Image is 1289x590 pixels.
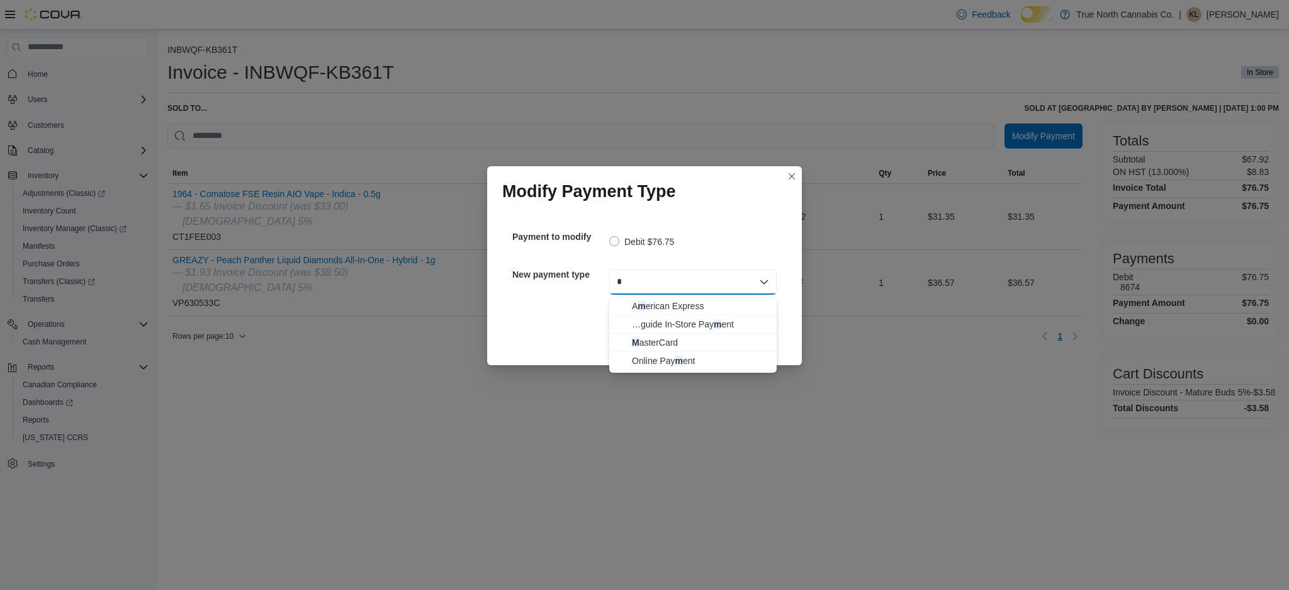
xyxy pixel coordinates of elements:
[759,277,769,287] button: Close list of options
[617,275,628,290] input: Accessible screen reader label
[609,315,777,334] button: Budguide In-Store Payment
[609,334,777,352] button: MasterCard
[609,234,674,249] label: Debit $76.75
[784,169,799,184] button: Closes this modal window
[609,297,777,370] div: Choose from the following options
[609,297,777,315] button: American Express
[512,224,607,249] h5: Payment to modify
[609,352,777,370] button: Online Payment
[512,262,607,287] h5: New payment type
[502,181,676,201] h1: Modify Payment Type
